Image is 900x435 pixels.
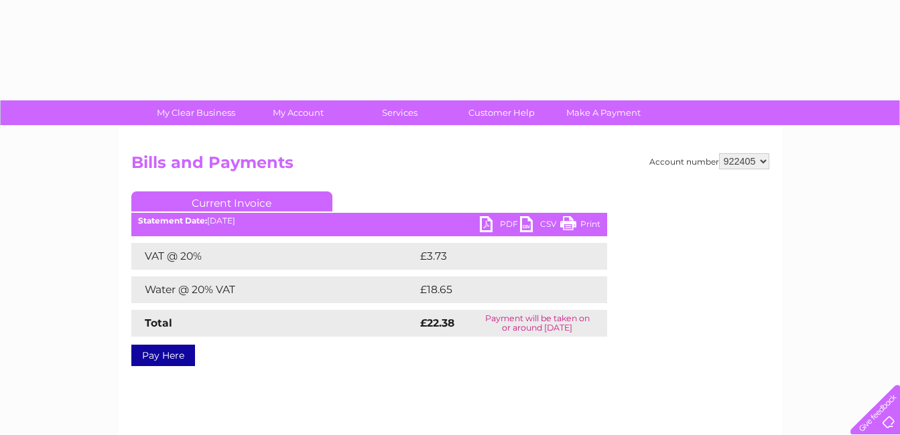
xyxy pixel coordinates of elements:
[649,153,769,169] div: Account number
[548,100,659,125] a: Make A Payment
[560,216,600,236] a: Print
[417,243,576,270] td: £3.73
[131,216,607,226] div: [DATE]
[480,216,520,236] a: PDF
[520,216,560,236] a: CSV
[131,153,769,179] h2: Bills and Payments
[131,243,417,270] td: VAT @ 20%
[468,310,607,337] td: Payment will be taken on or around [DATE]
[417,276,579,303] td: £18.65
[344,100,455,125] a: Services
[138,215,207,226] b: Statement Date:
[141,100,251,125] a: My Clear Business
[446,100,557,125] a: Customer Help
[243,100,353,125] a: My Account
[145,317,172,329] strong: Total
[131,276,417,303] td: Water @ 20% VAT
[420,317,454,329] strong: £22.38
[131,191,332,211] a: Current Invoice
[131,345,195,366] a: Pay Here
